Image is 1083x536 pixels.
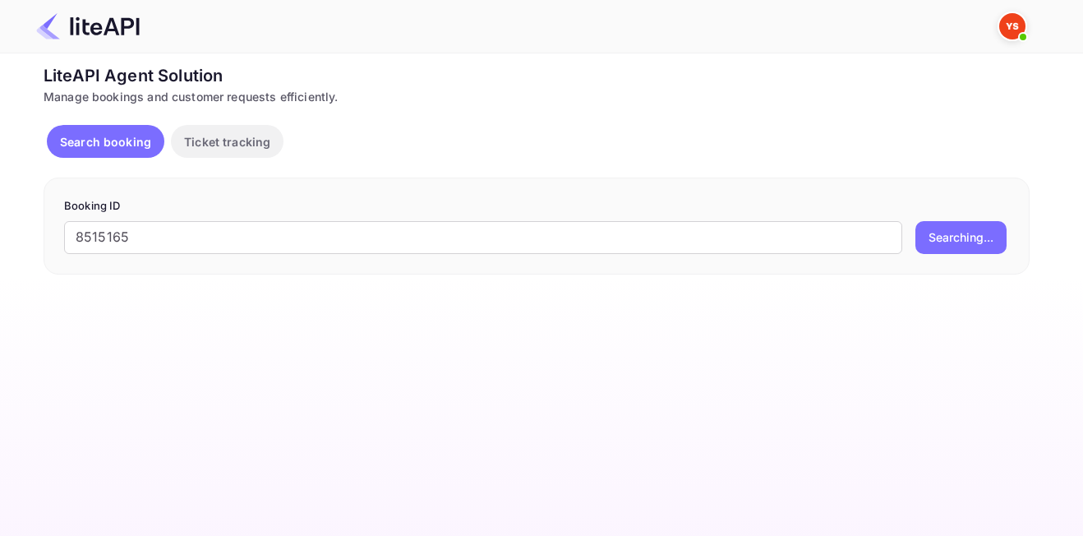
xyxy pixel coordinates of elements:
[64,221,902,254] input: Enter Booking ID (e.g., 63782194)
[60,133,151,150] p: Search booking
[915,221,1007,254] button: Searching...
[184,133,270,150] p: Ticket tracking
[36,13,140,39] img: LiteAPI Logo
[64,198,1009,215] p: Booking ID
[44,88,1030,105] div: Manage bookings and customer requests efficiently.
[44,63,1030,88] div: LiteAPI Agent Solution
[999,13,1025,39] img: Yandex Support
